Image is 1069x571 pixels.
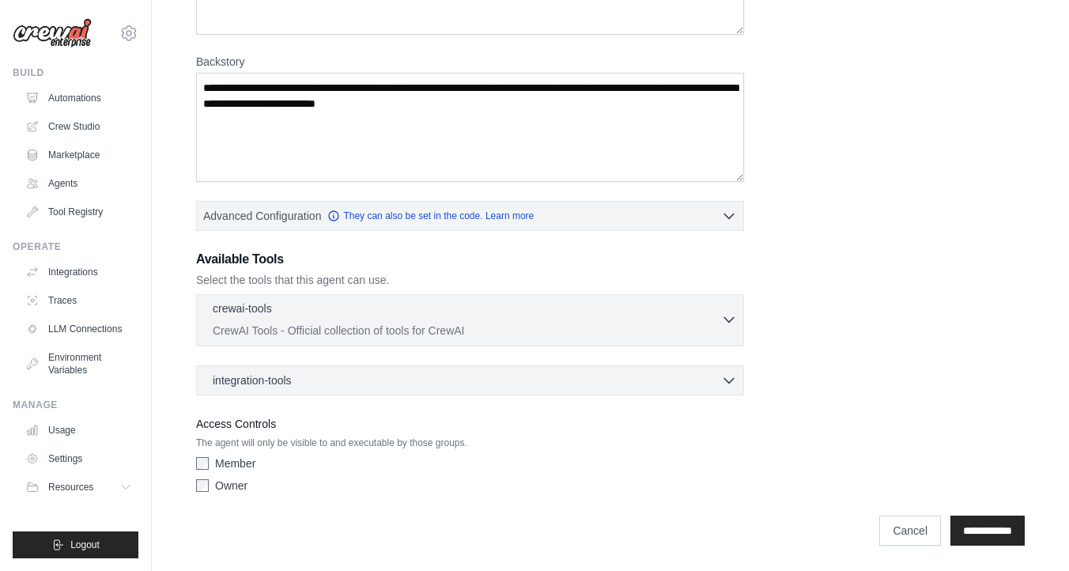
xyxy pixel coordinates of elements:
span: Advanced Configuration [203,208,321,224]
a: Tool Registry [19,199,138,225]
label: Member [215,456,255,471]
p: Select the tools that this agent can use. [196,272,744,288]
p: The agent will only be visible to and executable by those groups. [196,437,744,449]
button: Advanced Configuration They can also be set in the code. Learn more [197,202,743,230]
div: Build [13,66,138,79]
label: Backstory [196,54,744,70]
div: Operate [13,240,138,253]
button: integration-tools [203,372,737,388]
a: LLM Connections [19,316,138,342]
span: Resources [48,481,93,493]
a: Cancel [879,516,941,546]
p: CrewAI Tools - Official collection of tools for CrewAI [213,323,721,338]
a: Agents [19,171,138,196]
label: Access Controls [196,414,744,433]
button: Logout [13,531,138,558]
a: Marketplace [19,142,138,168]
a: Traces [19,288,138,313]
a: Settings [19,446,138,471]
a: Environment Variables [19,345,138,383]
img: Logo [13,18,92,48]
button: crewai-tools CrewAI Tools - Official collection of tools for CrewAI [203,301,737,338]
a: They can also be set in the code. Learn more [327,210,534,222]
a: Crew Studio [19,114,138,139]
a: Integrations [19,259,138,285]
span: integration-tools [213,372,292,388]
a: Usage [19,418,138,443]
h3: Available Tools [196,250,744,269]
button: Resources [19,475,138,500]
a: Automations [19,85,138,111]
span: Logout [70,539,100,551]
p: crewai-tools [213,301,272,316]
div: Manage [13,399,138,411]
label: Owner [215,478,247,493]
